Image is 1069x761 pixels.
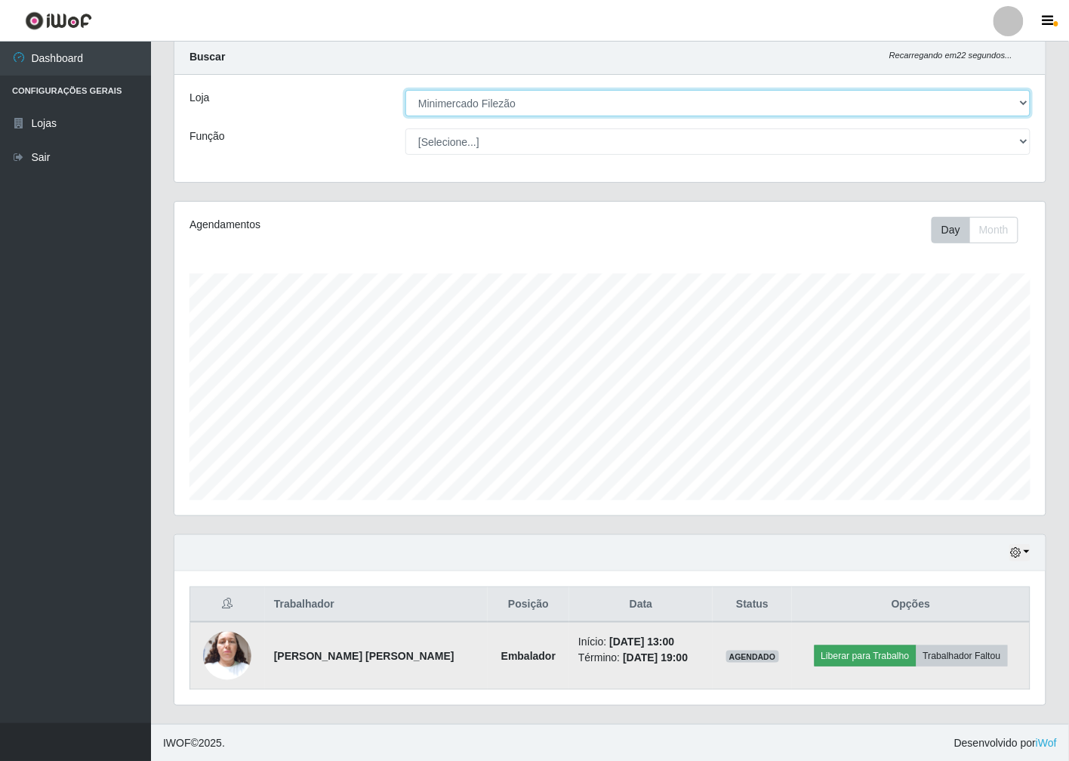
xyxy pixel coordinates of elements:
[932,217,1030,243] div: Toolbar with button groups
[815,645,917,667] button: Liberar para Trabalho
[203,623,251,688] img: 1750954658696.jpeg
[163,737,191,749] span: IWOF
[969,217,1018,243] button: Month
[578,650,704,666] li: Término:
[578,634,704,650] li: Início:
[889,51,1012,60] i: Recarregando em 22 segundos...
[623,651,688,664] time: [DATE] 19:00
[189,217,527,233] div: Agendamentos
[501,650,556,662] strong: Embalador
[917,645,1008,667] button: Trabalhador Faltou
[1036,737,1057,749] a: iWof
[274,650,454,662] strong: [PERSON_NAME] [PERSON_NAME]
[189,51,225,63] strong: Buscar
[163,735,225,751] span: © 2025 .
[609,636,674,648] time: [DATE] 13:00
[189,90,209,106] label: Loja
[932,217,970,243] button: Day
[713,587,792,623] th: Status
[265,587,488,623] th: Trabalhador
[25,11,92,30] img: CoreUI Logo
[189,128,225,144] label: Função
[569,587,713,623] th: Data
[954,735,1057,751] span: Desenvolvido por
[792,587,1030,623] th: Opções
[932,217,1018,243] div: First group
[488,587,569,623] th: Posição
[726,651,779,663] span: AGENDADO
